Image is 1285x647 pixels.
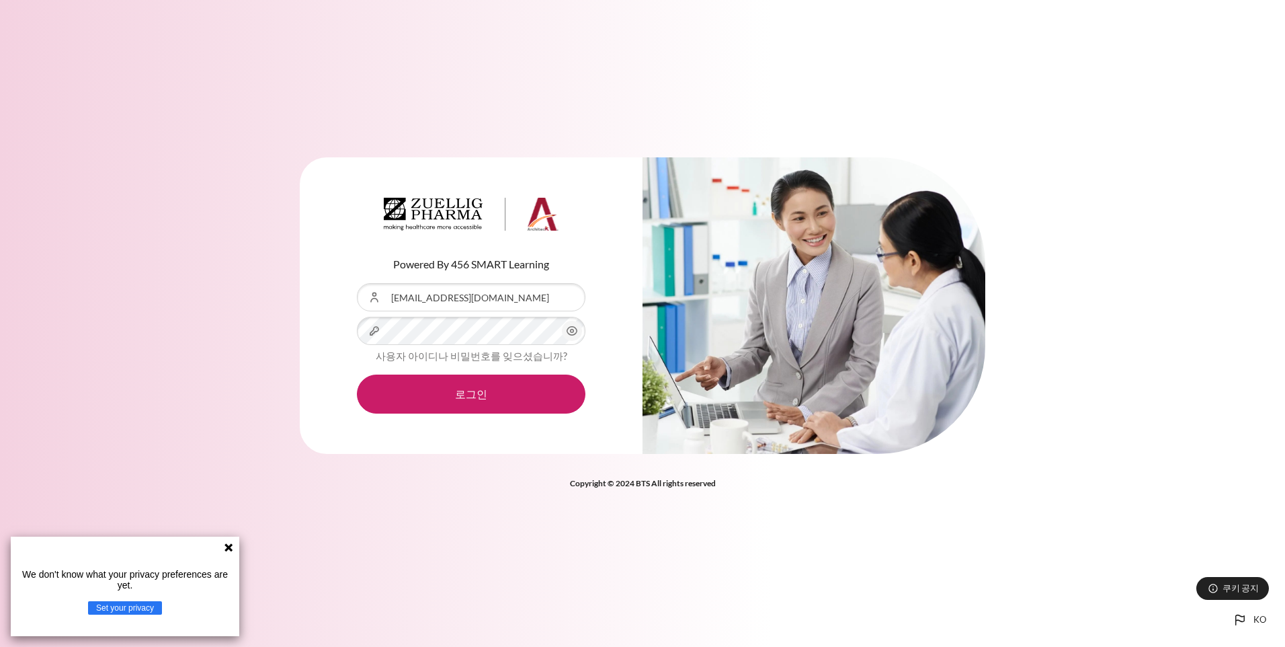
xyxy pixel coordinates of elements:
strong: Copyright © 2024 BTS All rights reserved [570,478,716,488]
button: 쿠키 공지 [1196,577,1269,600]
input: 사용자 아이디 [357,283,585,311]
a: 사용자 아이디나 비밀번호를 잊으셨습니까? [376,350,567,362]
button: Set your privacy [88,601,162,615]
p: We don't know what your privacy preferences are yet. [16,569,234,591]
img: Architeck [384,198,558,231]
button: Languages [1227,607,1272,634]
button: 로그인 [357,375,585,414]
span: 쿠키 공지 [1222,582,1259,595]
span: ko [1253,613,1266,627]
p: Powered By 456 SMART Learning [357,256,585,272]
a: Architeck [384,198,558,237]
